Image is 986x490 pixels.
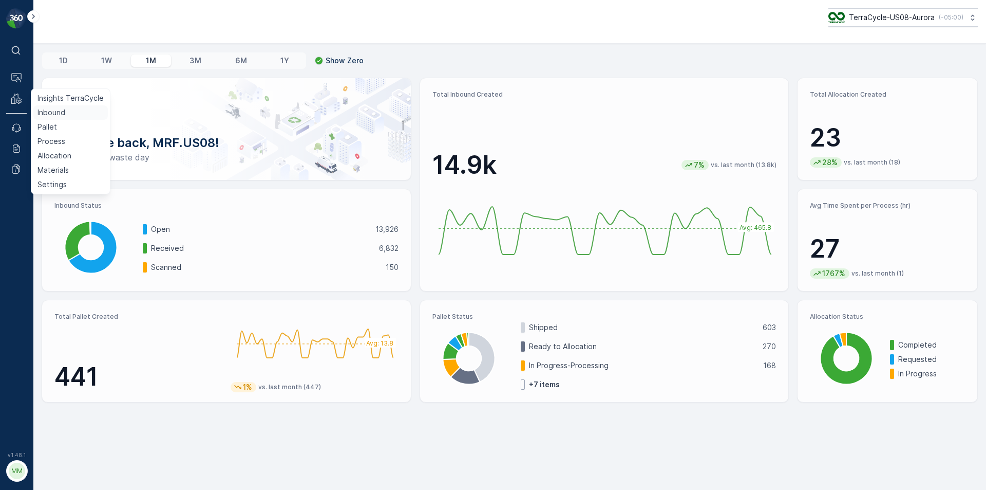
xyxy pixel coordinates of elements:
[59,135,394,151] p: Welcome back, MRF.US08!
[821,268,846,279] p: 1767%
[844,158,900,167] p: vs. last month (18)
[849,12,935,23] p: TerraCycle-US08-Aurora
[258,383,321,391] p: vs. last month (447)
[151,243,372,253] p: Received
[432,150,497,180] p: 14.9k
[711,161,776,169] p: vs. last month (13.8k)
[9,463,25,479] div: MM
[379,243,399,253] p: 6,832
[851,269,904,278] p: vs. last month (1)
[54,202,399,210] p: Inbound Status
[6,460,27,482] button: MM
[898,354,965,365] p: Requested
[828,12,845,23] img: image_ci7OI47.png
[146,56,156,66] p: 1M
[54,361,222,392] p: 441
[529,360,757,371] p: In Progress-Processing
[763,341,776,352] p: 270
[6,452,27,458] span: v 1.48.1
[529,322,756,333] p: Shipped
[529,379,560,390] p: + 7 items
[898,340,965,350] p: Completed
[6,8,27,29] img: logo
[432,313,776,321] p: Pallet Status
[821,157,839,168] p: 28%
[386,262,399,273] p: 150
[828,8,978,27] button: TerraCycle-US08-Aurora(-05:00)
[101,56,112,66] p: 1W
[810,90,965,99] p: Total Allocation Created
[59,151,394,164] p: Have a zero-waste day
[59,56,68,66] p: 1D
[375,224,399,234] p: 13,926
[810,233,965,264] p: 27
[235,56,247,66] p: 6M
[898,369,965,379] p: In Progress
[432,90,776,99] p: Total Inbound Created
[151,224,369,234] p: Open
[693,160,706,170] p: 7%
[810,313,965,321] p: Allocation Status
[280,56,289,66] p: 1Y
[529,341,756,352] p: Ready to Allocation
[939,13,963,22] p: ( -05:00 )
[763,322,776,333] p: 603
[810,122,965,153] p: 23
[326,56,364,66] p: Show Zero
[242,382,253,392] p: 1%
[810,202,965,210] p: Avg Time Spent per Process (hr)
[189,56,201,66] p: 3M
[763,360,776,371] p: 168
[151,262,379,273] p: Scanned
[54,313,222,321] p: Total Pallet Created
